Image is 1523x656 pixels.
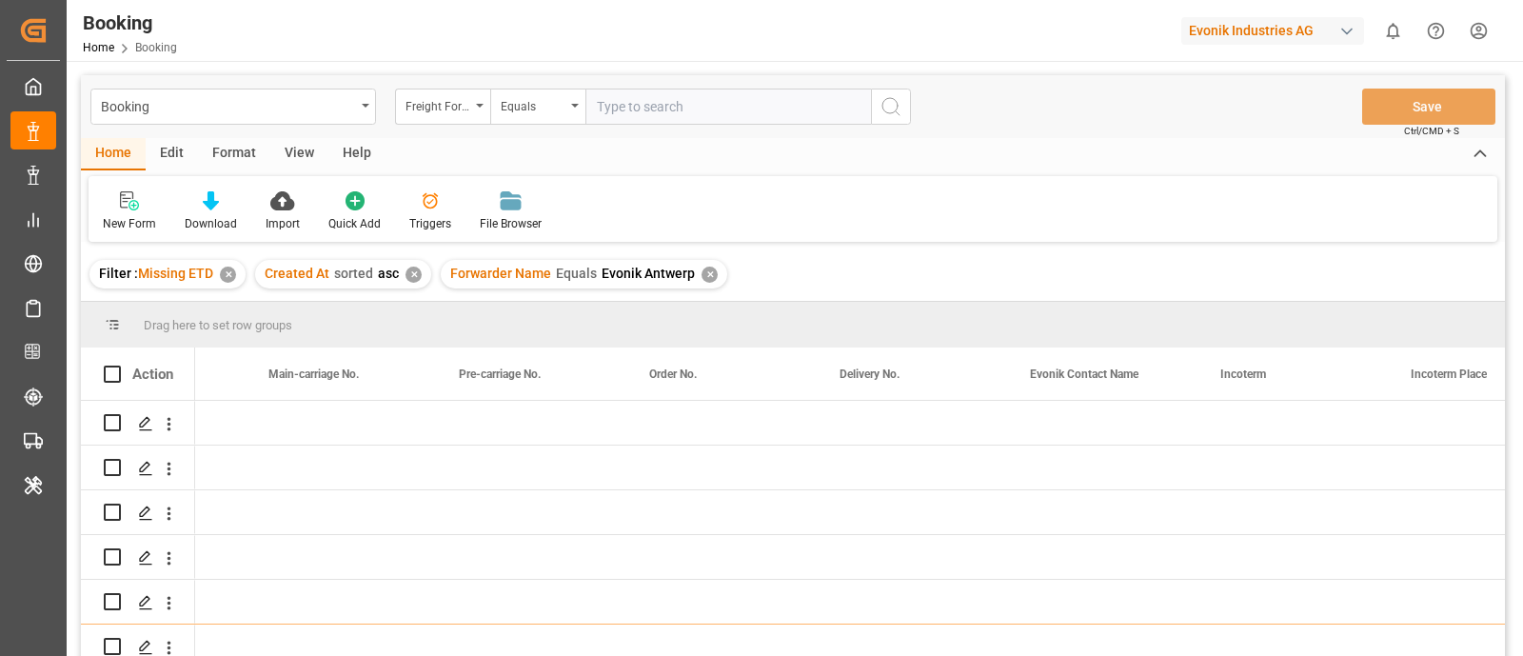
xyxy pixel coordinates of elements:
[450,266,551,281] span: Forwarder Name
[840,368,900,381] span: Delivery No.
[144,318,292,332] span: Drag here to set row groups
[138,266,213,281] span: Missing ETD
[328,215,381,232] div: Quick Add
[378,266,399,281] span: asc
[81,580,195,625] div: Press SPACE to select this row.
[490,89,585,125] button: open menu
[702,267,718,283] div: ✕
[405,267,422,283] div: ✕
[83,9,177,37] div: Booking
[81,446,195,490] div: Press SPACE to select this row.
[871,89,911,125] button: search button
[328,138,386,170] div: Help
[585,89,871,125] input: Type to search
[649,368,697,381] span: Order No.
[556,266,597,281] span: Equals
[270,138,328,170] div: View
[1181,12,1372,49] button: Evonik Industries AG
[83,41,114,54] a: Home
[146,138,198,170] div: Edit
[602,266,695,281] span: Evonik Antwerp
[81,535,195,580] div: Press SPACE to select this row.
[405,93,470,115] div: Freight Forwarder's Reference No.
[1181,17,1364,45] div: Evonik Industries AG
[81,138,146,170] div: Home
[409,215,451,232] div: Triggers
[265,266,329,281] span: Created At
[198,138,270,170] div: Format
[132,366,173,383] div: Action
[266,215,300,232] div: Import
[185,215,237,232] div: Download
[1030,368,1138,381] span: Evonik Contact Name
[103,215,156,232] div: New Form
[480,215,542,232] div: File Browser
[1372,10,1414,52] button: show 0 new notifications
[81,401,195,446] div: Press SPACE to select this row.
[395,89,490,125] button: open menu
[81,490,195,535] div: Press SPACE to select this row.
[90,89,376,125] button: open menu
[459,368,541,381] span: Pre-carriage No.
[1414,10,1457,52] button: Help Center
[1220,368,1266,381] span: Incoterm
[501,93,565,115] div: Equals
[220,267,236,283] div: ✕
[334,266,373,281] span: sorted
[1404,124,1459,138] span: Ctrl/CMD + S
[1362,89,1495,125] button: Save
[268,368,359,381] span: Main-carriage No.
[99,266,138,281] span: Filter :
[101,93,355,117] div: Booking
[1411,368,1487,381] span: Incoterm Place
